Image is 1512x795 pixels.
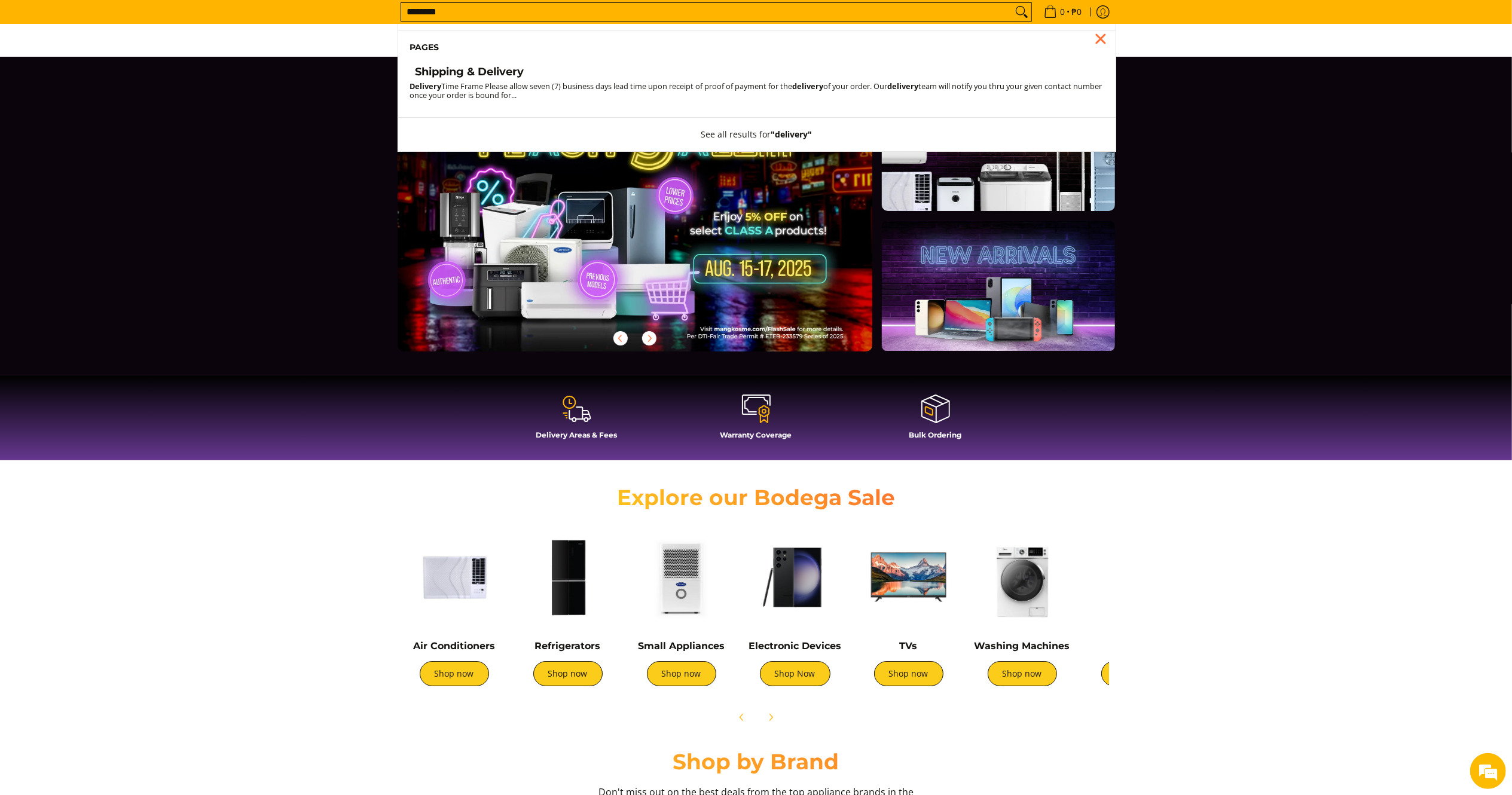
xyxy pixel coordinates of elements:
[1070,8,1084,16] span: ₱0
[420,661,489,686] a: Shop now
[988,661,1057,686] a: Shop now
[888,81,919,91] strong: delivery
[744,527,846,628] img: Electronic Devices
[749,640,841,652] a: Electronic Devices
[607,325,634,351] button: Previous
[583,484,930,511] h2: Explore our Bodega Sale
[533,661,603,686] a: Shop now
[410,65,1104,82] a: Shipping & Delivery
[398,81,911,371] a: More
[1040,5,1086,19] span: •
[631,527,732,628] img: Small Appliances
[757,704,784,730] button: Next
[900,640,918,652] a: TVs
[852,393,1019,448] a: Bulk Ordering
[972,527,1073,628] img: Washing Machines
[1012,3,1031,21] button: Search
[1101,661,1171,686] a: Shop now
[689,118,824,151] button: See all results for"delivery"
[874,661,943,686] a: Shop now
[975,640,1070,652] a: Washing Machines
[771,129,812,140] strong: "delivery"
[647,661,716,686] a: Shop now
[410,81,442,91] strong: Delivery
[493,393,661,448] a: Delivery Areas & Fees
[1085,527,1187,628] img: Cookers
[517,527,619,628] img: Refrigerators
[1092,30,1110,48] div: Close pop up
[413,640,495,652] a: Air Conditioners
[760,661,830,686] a: Shop Now
[410,42,1104,53] h6: Pages
[410,81,1102,100] small: Time Frame Please allow seven (7) business days lead time upon receipt of proof of payment for th...
[416,65,524,79] h4: Shipping & Delivery
[1059,8,1067,16] span: 0
[638,640,725,652] a: Small Appliances
[404,527,505,628] img: Air Conditioners
[858,527,960,628] img: TVs
[404,748,1109,775] h2: Shop by Brand
[673,393,840,448] a: Warranty Coverage
[673,430,840,439] h4: Warranty Coverage
[493,430,661,439] h4: Delivery Areas & Fees
[793,81,824,91] strong: delivery
[729,704,755,730] button: Previous
[535,640,601,652] a: Refrigerators
[852,430,1019,439] h4: Bulk Ordering
[636,325,662,351] button: Next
